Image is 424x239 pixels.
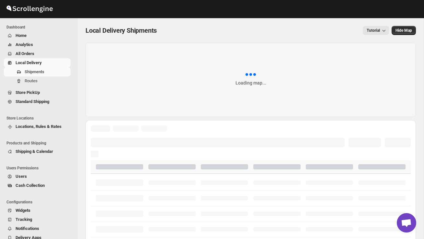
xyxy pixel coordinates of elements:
button: Analytics [4,40,71,49]
button: Tutorial [363,26,389,35]
button: Notifications [4,224,71,233]
span: Widgets [16,208,30,213]
button: Map action label [392,26,416,35]
button: Tracking [4,215,71,224]
span: Dashboard [6,25,73,30]
span: Hide Map [395,28,412,33]
div: Open chat [397,213,416,233]
button: Users [4,172,71,181]
span: Users [16,174,27,179]
span: Notifications [16,226,39,231]
span: Standard Shipping [16,99,49,104]
button: Locations, Rules & Rates [4,122,71,131]
span: Users Permissions [6,165,73,171]
span: Products and Shipping [6,141,73,146]
span: Locations, Rules & Rates [16,124,62,129]
span: Store PickUp [16,90,40,95]
span: Local Delivery Shipments [86,27,157,34]
span: Store Locations [6,116,73,121]
span: Routes [25,78,38,83]
span: Local Delivery [16,60,42,65]
button: Widgets [4,206,71,215]
button: Shipping & Calendar [4,147,71,156]
button: Shipments [4,67,71,76]
button: Routes [4,76,71,85]
span: Configurations [6,199,73,205]
span: Shipments [25,69,44,74]
button: Cash Collection [4,181,71,190]
span: Cash Collection [16,183,45,188]
span: Home [16,33,27,38]
span: All Orders [16,51,34,56]
button: Home [4,31,71,40]
button: All Orders [4,49,71,58]
div: Loading map... [235,80,266,86]
span: Analytics [16,42,33,47]
span: Tutorial [367,28,380,33]
span: Tracking [16,217,32,222]
span: Shipping & Calendar [16,149,53,154]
